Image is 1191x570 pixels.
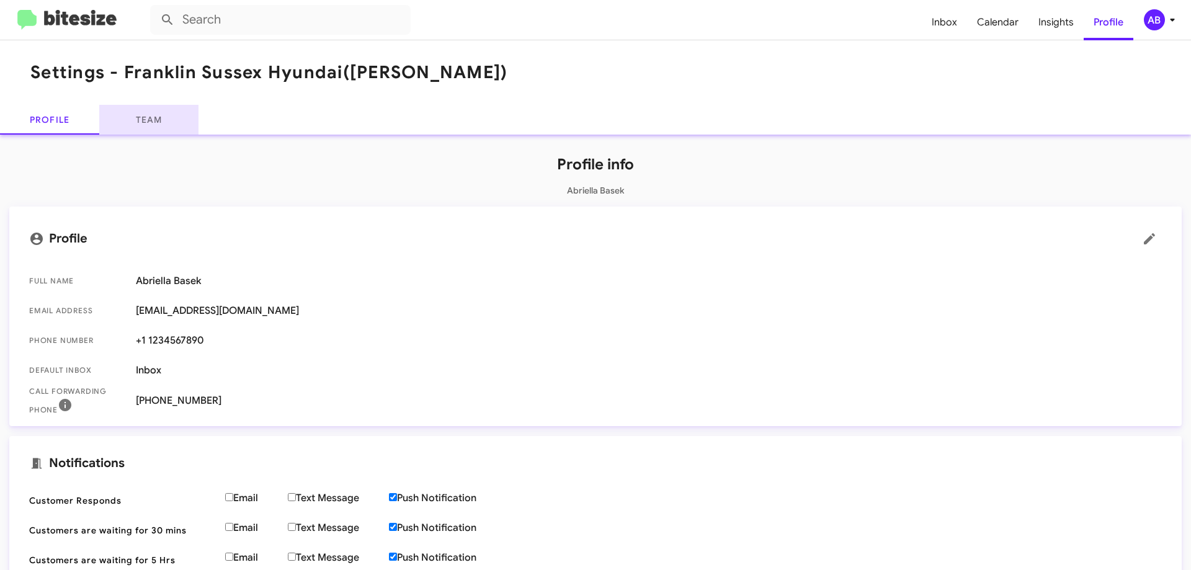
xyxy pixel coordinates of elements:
a: Calendar [967,4,1028,40]
span: Call Forwarding Phone [29,385,126,416]
span: [PHONE_NUMBER] [136,394,1162,407]
span: Abriella Basek [136,275,1162,287]
span: ([PERSON_NAME]) [343,61,508,83]
label: Push Notification [389,522,506,534]
input: Push Notification [389,553,397,561]
a: Insights [1028,4,1084,40]
input: Email [225,553,233,561]
input: Text Message [288,523,296,531]
span: Phone number [29,334,126,347]
label: Text Message [288,551,389,564]
label: Email [225,522,288,534]
a: Inbox [922,4,967,40]
input: Email [225,523,233,531]
label: Email [225,551,288,564]
label: Push Notification [389,492,506,504]
span: Full Name [29,275,126,287]
label: Text Message [288,492,389,504]
input: Email [225,493,233,501]
span: [EMAIL_ADDRESS][DOMAIN_NAME] [136,305,1162,317]
h1: Profile info [9,154,1182,174]
span: Customer Responds [29,494,215,507]
span: Customers are waiting for 30 mins [29,524,215,537]
span: Customers are waiting for 5 Hrs [29,554,215,566]
a: Team [99,105,198,135]
input: Push Notification [389,493,397,501]
span: +1 1234567890 [136,334,1162,347]
input: Push Notification [389,523,397,531]
div: AB [1144,9,1165,30]
h1: Settings - Franklin Sussex Hyundai [30,63,507,82]
label: Email [225,492,288,504]
input: Text Message [288,553,296,561]
span: Inbox [136,364,1162,376]
button: AB [1133,9,1177,30]
label: Text Message [288,522,389,534]
mat-card-title: Profile [29,226,1162,251]
input: Search [150,5,411,35]
input: Text Message [288,493,296,501]
p: Abriella Basek [9,184,1182,197]
span: Email Address [29,305,126,317]
span: Default Inbox [29,364,126,376]
a: Profile [1084,4,1133,40]
mat-card-title: Notifications [29,456,1162,471]
label: Push Notification [389,551,506,564]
